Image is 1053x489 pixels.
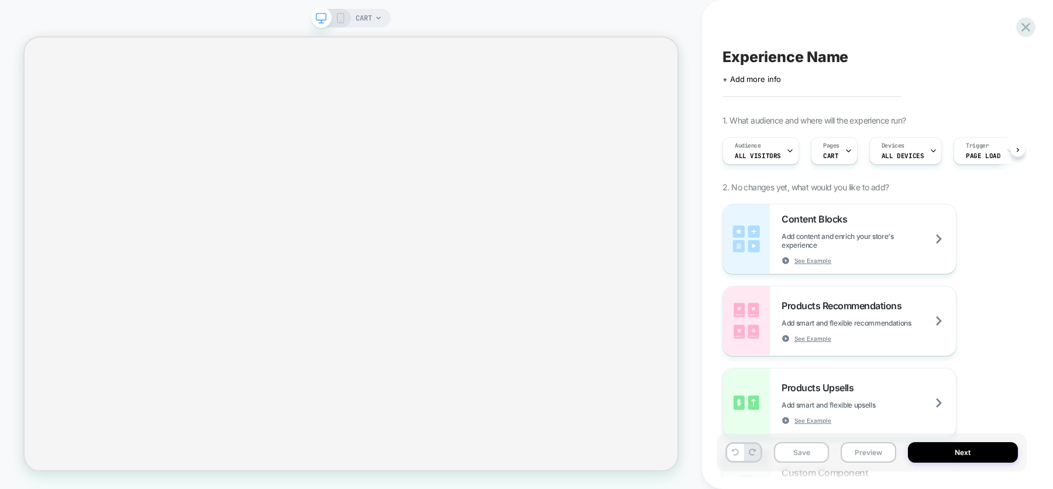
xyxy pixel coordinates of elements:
span: 2. No changes yet, what would you like to add? [722,182,889,192]
span: See Example [794,416,831,425]
span: ALL DEVICES [882,152,924,160]
span: Add smart and flexible recommendations [782,319,941,327]
span: All Visitors [735,152,781,160]
span: Products Recommendations [782,300,907,312]
span: Add smart and flexible upsells [782,401,904,409]
span: Devices [882,142,904,150]
span: Content Blocks [782,213,853,225]
span: Audience [735,142,761,150]
span: CART [823,152,838,160]
span: Trigger [966,142,989,150]
span: 1. What audience and where will the experience run? [722,115,906,125]
span: CART [356,9,372,28]
span: Experience Name [722,48,848,66]
span: Products Upsells [782,382,859,394]
span: See Example [794,257,831,265]
span: Add content and enrich your store's experience [782,232,956,249]
button: Save [774,442,829,463]
button: Next [908,442,1018,463]
span: Pages [823,142,839,150]
button: Preview [841,442,896,463]
span: Page Load [966,152,1000,160]
span: See Example [794,334,831,343]
span: + Add more info [722,74,781,84]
